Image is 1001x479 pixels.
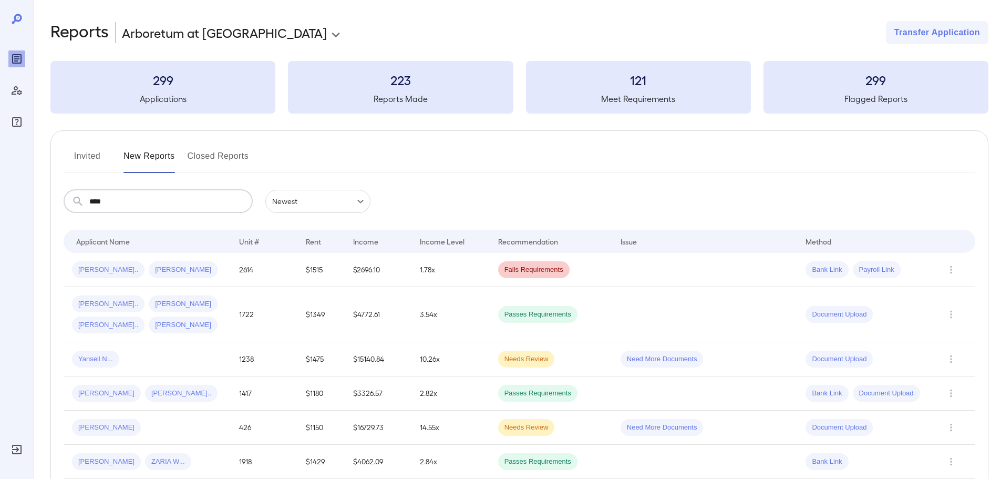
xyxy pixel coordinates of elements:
[297,287,344,342] td: $1349
[420,235,465,248] div: Income Level
[231,253,297,287] td: 2614
[621,354,704,364] span: Need More Documents
[231,445,297,479] td: 1918
[498,265,570,275] span: Fails Requirements
[297,411,344,445] td: $1150
[8,82,25,99] div: Manage Users
[763,72,988,88] h3: 299
[943,419,959,436] button: Row Actions
[64,148,111,173] button: Invited
[498,310,577,320] span: Passes Requirements
[122,24,327,41] p: Arboretum at [GEOGRAPHIC_DATA]
[498,354,555,364] span: Needs Review
[806,235,831,248] div: Method
[8,114,25,130] div: FAQ
[231,411,297,445] td: 426
[411,342,490,376] td: 10.26x
[943,351,959,368] button: Row Actions
[306,235,323,248] div: Rent
[806,389,848,399] span: Bank Link
[188,148,249,173] button: Closed Reports
[149,265,218,275] span: [PERSON_NAME]
[498,423,555,433] span: Needs Review
[886,21,988,44] button: Transfer Application
[72,354,119,364] span: Yansell N...
[526,93,751,105] h5: Meet Requirements
[72,389,141,399] span: [PERSON_NAME]
[345,253,411,287] td: $2696.10
[621,235,637,248] div: Issue
[353,235,378,248] div: Income
[806,423,873,433] span: Document Upload
[72,320,145,330] span: [PERSON_NAME]..
[72,299,145,309] span: [PERSON_NAME]..
[853,389,920,399] span: Document Upload
[297,445,344,479] td: $1429
[149,299,218,309] span: [PERSON_NAME]
[72,265,145,275] span: [PERSON_NAME]..
[145,457,191,467] span: ZARIA W...
[231,376,297,411] td: 1417
[498,235,558,248] div: Recommendation
[763,93,988,105] h5: Flagged Reports
[943,306,959,323] button: Row Actions
[943,261,959,278] button: Row Actions
[145,389,218,399] span: [PERSON_NAME]..
[50,93,275,105] h5: Applications
[265,190,370,213] div: Newest
[806,354,873,364] span: Document Upload
[345,287,411,342] td: $4772.61
[297,342,344,376] td: $1475
[72,457,141,467] span: [PERSON_NAME]
[72,423,141,433] span: [PERSON_NAME]
[411,411,490,445] td: 14.55x
[498,457,577,467] span: Passes Requirements
[943,385,959,402] button: Row Actions
[411,253,490,287] td: 1.78x
[149,320,218,330] span: [PERSON_NAME]
[411,287,490,342] td: 3.54x
[806,265,848,275] span: Bank Link
[806,457,848,467] span: Bank Link
[231,342,297,376] td: 1238
[288,72,513,88] h3: 223
[239,235,259,248] div: Unit #
[8,50,25,67] div: Reports
[943,453,959,470] button: Row Actions
[806,310,873,320] span: Document Upload
[345,445,411,479] td: $4062.09
[123,148,175,173] button: New Reports
[297,376,344,411] td: $1180
[50,21,109,44] h2: Reports
[288,93,513,105] h5: Reports Made
[50,72,275,88] h3: 299
[76,235,130,248] div: Applicant Name
[297,253,344,287] td: $1515
[411,376,490,411] td: 2.82x
[498,389,577,399] span: Passes Requirements
[853,265,901,275] span: Payroll Link
[621,423,704,433] span: Need More Documents
[411,445,490,479] td: 2.84x
[50,61,988,114] summary: 299Applications223Reports Made121Meet Requirements299Flagged Reports
[231,287,297,342] td: 1722
[345,376,411,411] td: $3326.57
[8,441,25,458] div: Log Out
[526,72,751,88] h3: 121
[345,342,411,376] td: $15140.84
[345,411,411,445] td: $16729.73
